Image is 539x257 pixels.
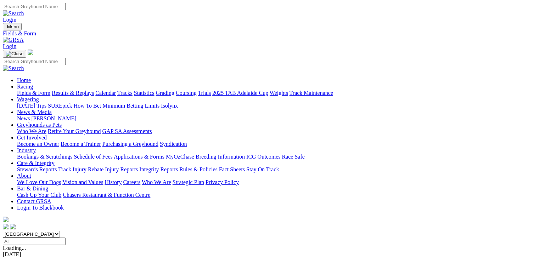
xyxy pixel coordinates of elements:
button: Toggle navigation [3,50,26,58]
img: logo-grsa-white.png [28,50,33,55]
a: History [105,179,122,185]
a: Racing [17,84,33,90]
img: facebook.svg [3,224,9,229]
a: Login [3,17,16,23]
a: Fields & Form [17,90,50,96]
a: Become a Trainer [61,141,101,147]
a: Care & Integrity [17,160,55,166]
a: Purchasing a Greyhound [102,141,158,147]
a: Isolynx [161,103,178,109]
a: Home [17,77,31,83]
div: Greyhounds as Pets [17,128,536,135]
a: Calendar [95,90,116,96]
a: Fact Sheets [219,166,245,172]
a: Coursing [176,90,197,96]
a: Who We Are [17,128,46,134]
input: Search [3,58,66,65]
a: Injury Reports [105,166,138,172]
a: Applications & Forms [114,154,164,160]
a: Retire Your Greyhound [48,128,101,134]
img: logo-grsa-white.png [3,217,9,222]
a: SUREpick [48,103,72,109]
a: Wagering [17,96,39,102]
a: Who We Are [142,179,171,185]
a: Grading [156,90,174,96]
button: Toggle navigation [3,23,22,30]
a: News & Media [17,109,52,115]
a: How To Bet [74,103,101,109]
a: Stewards Reports [17,166,57,172]
div: Bar & Dining [17,192,536,198]
div: News & Media [17,115,536,122]
a: Greyhounds as Pets [17,122,62,128]
a: Chasers Restaurant & Function Centre [63,192,150,198]
a: Race Safe [282,154,304,160]
a: Cash Up Your Club [17,192,61,198]
a: Login To Blackbook [17,205,64,211]
a: About [17,173,31,179]
img: GRSA [3,37,24,43]
div: Racing [17,90,536,96]
a: Industry [17,147,36,153]
a: Trials [198,90,211,96]
a: Track Injury Rebate [58,166,103,172]
a: Bar & Dining [17,185,48,192]
a: Careers [123,179,140,185]
img: Search [3,10,24,17]
span: Menu [7,24,19,29]
div: Industry [17,154,536,160]
a: News [17,115,30,121]
a: Syndication [160,141,187,147]
a: Results & Replays [52,90,94,96]
div: About [17,179,536,185]
a: ICG Outcomes [246,154,280,160]
a: Login [3,43,16,49]
a: Integrity Reports [139,166,178,172]
a: Schedule of Fees [74,154,112,160]
a: Bookings & Scratchings [17,154,72,160]
a: Stay On Track [246,166,279,172]
input: Search [3,3,66,10]
div: Care & Integrity [17,166,536,173]
input: Select date [3,238,66,245]
a: GAP SA Assessments [102,128,152,134]
a: [PERSON_NAME] [31,115,76,121]
a: Breeding Information [196,154,245,160]
a: Contact GRSA [17,198,51,204]
div: Wagering [17,103,536,109]
a: MyOzChase [166,154,194,160]
a: Become an Owner [17,141,59,147]
a: Get Involved [17,135,47,141]
a: Weights [270,90,288,96]
span: Loading... [3,245,26,251]
a: Track Maintenance [290,90,333,96]
div: Get Involved [17,141,536,147]
a: Privacy Policy [206,179,239,185]
a: Tracks [117,90,133,96]
a: Statistics [134,90,155,96]
img: Close [6,51,23,57]
a: Minimum Betting Limits [102,103,159,109]
a: [DATE] Tips [17,103,46,109]
a: Rules & Policies [179,166,218,172]
img: twitter.svg [10,224,16,229]
img: Search [3,65,24,72]
a: 2025 TAB Adelaide Cup [212,90,268,96]
a: Vision and Values [62,179,103,185]
a: Strategic Plan [173,179,204,185]
a: We Love Our Dogs [17,179,61,185]
a: Fields & Form [3,30,536,37]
